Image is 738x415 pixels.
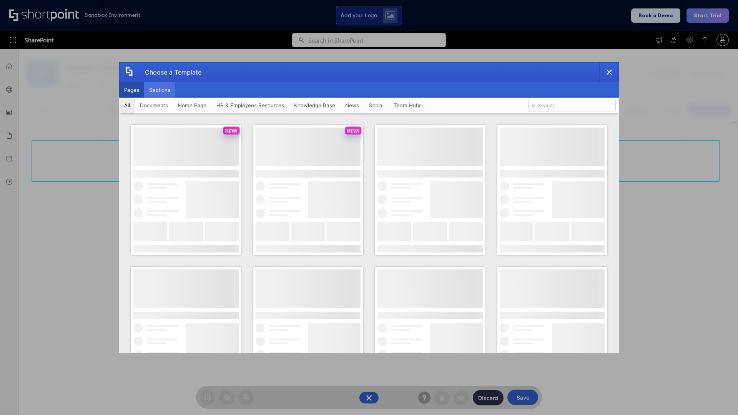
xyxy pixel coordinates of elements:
div: template selector [119,62,619,353]
input: Search [528,100,616,111]
button: All [119,98,135,113]
div: Choose a Template [139,63,201,82]
p: NEW! [225,128,238,134]
button: HR & Employees Resources [211,98,289,113]
iframe: Chat Widget [700,378,738,415]
button: Home Page [173,98,211,113]
p: NEW! [347,128,359,134]
button: News [340,98,364,113]
button: Knowledge Base [289,98,340,113]
button: Documents [135,98,173,113]
button: Pages [119,82,144,98]
button: Social [364,98,389,113]
button: Team Hubs [389,98,427,113]
button: Sections [144,82,175,98]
